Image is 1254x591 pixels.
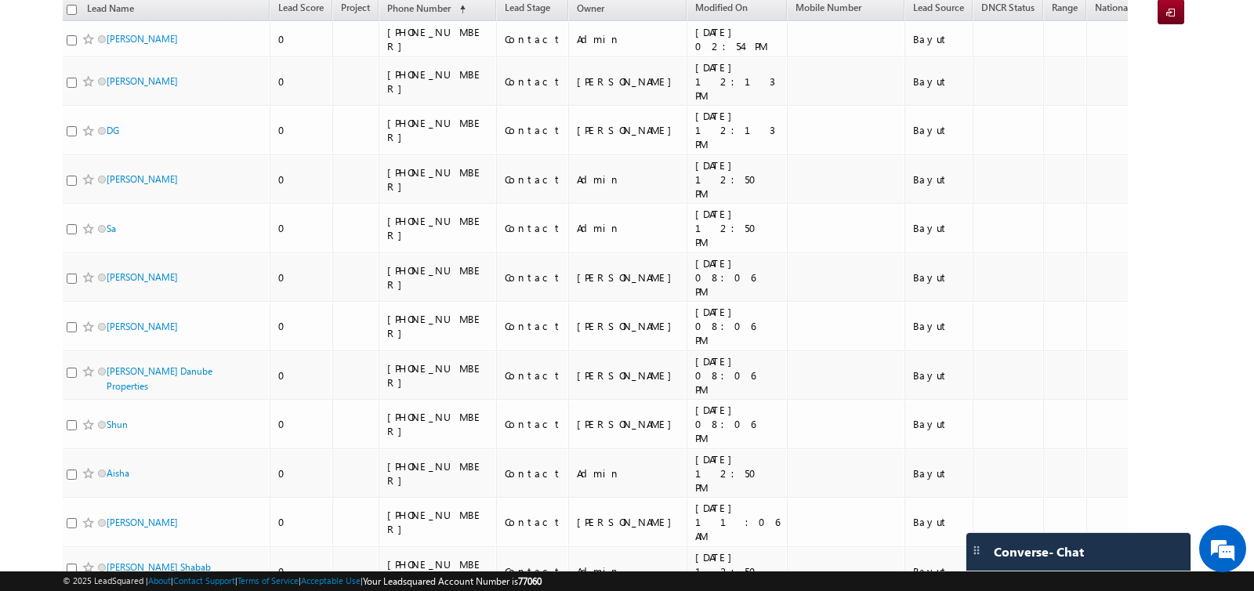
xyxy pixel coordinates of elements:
div: Bayut [913,172,966,187]
div: Admin [577,172,680,187]
div: [PHONE_NUMBER] [387,508,489,536]
a: Terms of Service [237,575,299,586]
span: Nationality [1095,2,1140,13]
div: [PHONE_NUMBER] [387,410,489,438]
div: [PERSON_NAME] [577,368,680,383]
a: About [148,575,171,586]
div: Contact [505,515,562,529]
div: Contact [505,466,562,480]
a: [PERSON_NAME] [107,75,178,87]
div: Contact [505,270,562,285]
div: [DATE] 12:50 PM [695,452,780,495]
div: Bayut [913,270,966,285]
div: 0 [278,466,325,480]
a: [PERSON_NAME] [107,33,178,45]
span: Modified On [695,2,748,13]
div: Bayut [913,319,966,333]
span: 77060 [518,575,542,587]
div: Bayut [913,123,966,137]
div: [PHONE_NUMBER] [387,263,489,292]
div: [DATE] 12:50 PM [695,158,780,201]
span: Range [1052,2,1078,13]
div: 0 [278,123,325,137]
div: 0 [278,32,325,46]
div: [PHONE_NUMBER] [387,116,489,144]
div: [DATE] 08:06 PM [695,354,780,397]
div: Bayut [913,74,966,89]
div: [DATE] 08:06 PM [695,256,780,299]
span: Lead Score [278,2,324,13]
a: [PERSON_NAME] Shabab [PERSON_NAME] [107,561,211,588]
span: DNCR Status [981,2,1035,13]
a: [PERSON_NAME] [107,321,178,332]
div: [DATE] 12:13 PM [695,109,780,151]
div: 0 [278,221,325,235]
div: 0 [278,515,325,529]
span: Mobile Number [796,2,861,13]
a: Shun [107,419,128,430]
span: Lead Stage [505,2,550,13]
div: Bayut [913,466,966,480]
span: (sorted ascending) [453,3,466,16]
div: Minimize live chat window [257,8,295,45]
div: Contact [505,417,562,431]
span: Owner [577,2,604,14]
a: Acceptable Use [301,575,361,586]
a: Sa [107,223,116,234]
textarea: Type your message and hit 'Enter' [20,145,286,470]
div: [PERSON_NAME] [577,417,680,431]
span: © 2025 LeadSquared | | | | | [63,574,542,589]
a: Aisha [107,467,129,479]
div: [PERSON_NAME] [577,74,680,89]
div: [DATE] 08:06 PM [695,403,780,445]
div: Contact [505,368,562,383]
div: [PERSON_NAME] [577,319,680,333]
div: Admin [577,32,680,46]
div: [PHONE_NUMBER] [387,214,489,242]
div: 0 [278,270,325,285]
div: Contact [505,564,562,578]
div: [DATE] 11:06 AM [695,501,780,543]
div: 0 [278,417,325,431]
div: [DATE] 02:54 PM [695,25,780,53]
div: Admin [577,466,680,480]
div: [PHONE_NUMBER] [387,67,489,96]
div: 0 [278,172,325,187]
div: [PHONE_NUMBER] [387,361,489,390]
span: Phone Number [387,2,451,14]
div: [DATE] 08:06 PM [695,305,780,347]
div: Admin [577,564,680,578]
a: [PERSON_NAME] Danube Properties [107,365,212,392]
div: Contact [505,221,562,235]
div: Bayut [913,368,966,383]
a: [PERSON_NAME] [107,517,178,528]
div: Bayut [913,32,966,46]
div: [PHONE_NUMBER] [387,165,489,194]
div: 0 [278,319,325,333]
div: Bayut [913,417,966,431]
div: 0 [278,74,325,89]
img: carter-drag [970,544,983,557]
div: [PERSON_NAME] [577,123,680,137]
div: Contact [505,32,562,46]
div: [PHONE_NUMBER] [387,557,489,586]
div: 0 [278,368,325,383]
div: Bayut [913,515,966,529]
div: Admin [577,221,680,235]
div: 0 [278,564,325,578]
div: [PHONE_NUMBER] [387,312,489,340]
div: Bayut [913,221,966,235]
div: Contact [505,172,562,187]
div: [PERSON_NAME] [577,270,680,285]
div: [DATE] 12:50 PM [695,207,780,249]
div: [DATE] 12:13 PM [695,60,780,103]
img: d_60004797649_company_0_60004797649 [27,82,66,103]
div: Chat with us now [82,82,263,103]
a: [PERSON_NAME] [107,173,178,185]
a: Contact Support [173,575,235,586]
div: [PERSON_NAME] [577,515,680,529]
span: Lead Source [913,2,964,13]
div: [PHONE_NUMBER] [387,25,489,53]
div: Contact [505,123,562,137]
span: Your Leadsquared Account Number is [363,575,542,587]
